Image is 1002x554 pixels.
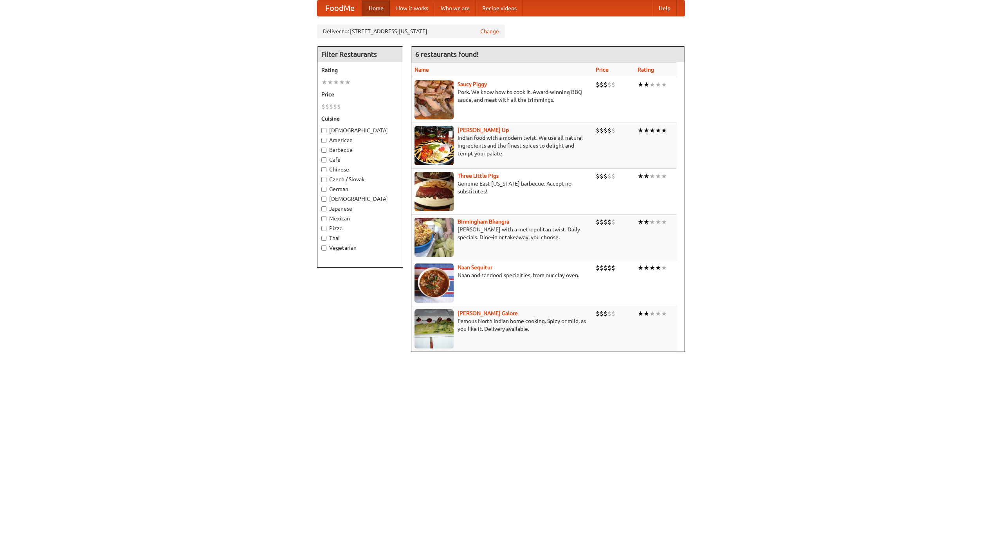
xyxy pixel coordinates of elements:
[604,218,607,226] li: $
[649,126,655,135] li: ★
[321,195,399,203] label: [DEMOGRAPHIC_DATA]
[345,78,351,87] li: ★
[655,218,661,226] li: ★
[321,224,399,232] label: Pizza
[638,218,643,226] li: ★
[649,309,655,318] li: ★
[414,134,589,157] p: Indian food with a modern twist. We use all-natural ingredients and the finest spices to delight ...
[611,126,615,135] li: $
[333,78,339,87] li: ★
[414,317,589,333] p: Famous North Indian home cooking. Spicy or mild, as you like it. Delivery available.
[321,175,399,183] label: Czech / Slovak
[638,309,643,318] li: ★
[643,126,649,135] li: ★
[607,126,611,135] li: $
[321,157,326,162] input: Cafe
[643,263,649,272] li: ★
[655,309,661,318] li: ★
[414,126,454,165] img: curryup.jpg
[655,172,661,180] li: ★
[321,156,399,164] label: Cafe
[655,263,661,272] li: ★
[321,102,325,111] li: $
[638,263,643,272] li: ★
[321,78,327,87] li: ★
[321,115,399,123] h5: Cuisine
[321,187,326,192] input: German
[661,126,667,135] li: ★
[649,172,655,180] li: ★
[476,0,523,16] a: Recipe videos
[638,67,654,73] a: Rating
[611,263,615,272] li: $
[458,264,492,271] b: Naan Sequitur
[321,215,399,222] label: Mexican
[611,309,615,318] li: $
[434,0,476,16] a: Who we are
[321,205,399,213] label: Japanese
[596,67,609,73] a: Price
[414,180,589,195] p: Genuine East [US_STATE] barbecue. Accept no substitutes!
[480,27,499,35] a: Change
[600,309,604,318] li: $
[604,126,607,135] li: $
[655,80,661,89] li: ★
[414,80,454,119] img: saucy.jpg
[321,167,326,172] input: Chinese
[643,172,649,180] li: ★
[329,102,333,111] li: $
[414,271,589,279] p: Naan and tandoori specialties, from our clay oven.
[414,309,454,348] img: currygalore.jpg
[458,310,518,316] a: [PERSON_NAME] Galore
[652,0,677,16] a: Help
[611,80,615,89] li: $
[317,24,505,38] div: Deliver to: [STREET_ADDRESS][US_STATE]
[600,172,604,180] li: $
[321,148,326,153] input: Barbecue
[321,234,399,242] label: Thai
[661,309,667,318] li: ★
[607,218,611,226] li: $
[414,67,429,73] a: Name
[596,218,600,226] li: $
[661,263,667,272] li: ★
[458,218,509,225] a: Birmingham Bhangra
[325,102,329,111] li: $
[321,138,326,143] input: American
[604,172,607,180] li: $
[596,263,600,272] li: $
[321,244,399,252] label: Vegetarian
[596,172,600,180] li: $
[321,90,399,98] h5: Price
[321,206,326,211] input: Japanese
[458,81,487,87] a: Saucy Piggy
[655,126,661,135] li: ★
[327,78,333,87] li: ★
[643,80,649,89] li: ★
[649,263,655,272] li: ★
[638,80,643,89] li: ★
[321,197,326,202] input: [DEMOGRAPHIC_DATA]
[321,216,326,221] input: Mexican
[321,126,399,134] label: [DEMOGRAPHIC_DATA]
[649,218,655,226] li: ★
[600,263,604,272] li: $
[604,309,607,318] li: $
[414,226,589,241] p: [PERSON_NAME] with a metropolitan twist. Daily specials. Dine-in or takeaway, you choose.
[321,146,399,154] label: Barbecue
[458,127,509,133] a: [PERSON_NAME] Up
[607,263,611,272] li: $
[321,177,326,182] input: Czech / Slovak
[339,78,345,87] li: ★
[414,88,589,104] p: Pork. We know how to cook it. Award-winning BBQ sauce, and meat with all the trimmings.
[596,309,600,318] li: $
[317,47,403,62] h4: Filter Restaurants
[661,80,667,89] li: ★
[643,218,649,226] li: ★
[458,173,499,179] a: Three Little Pigs
[414,172,454,211] img: littlepigs.jpg
[607,80,611,89] li: $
